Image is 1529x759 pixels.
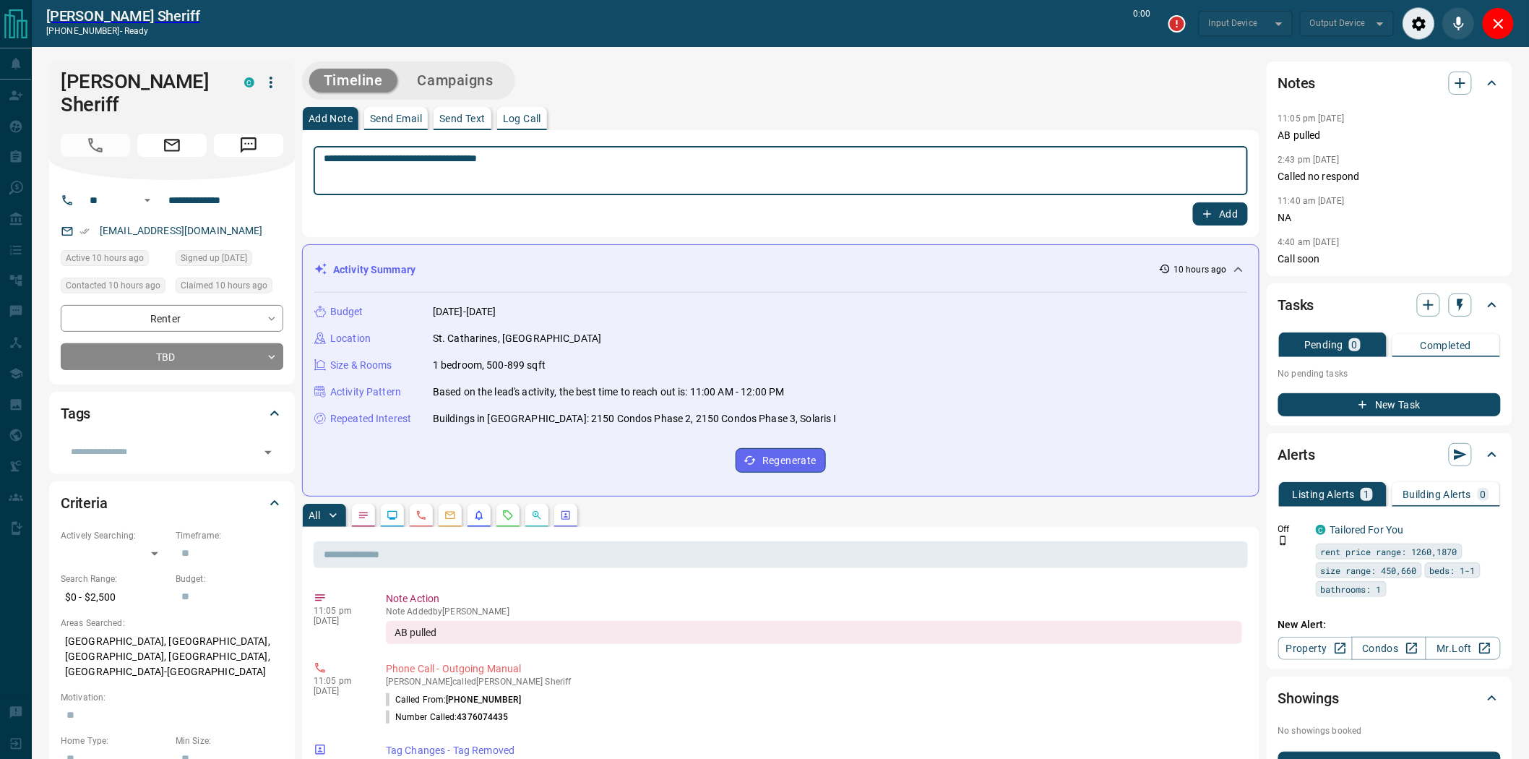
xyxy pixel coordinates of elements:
p: Timeframe: [176,529,283,542]
p: Number Called: [386,711,509,724]
svg: Opportunities [531,510,543,521]
div: Mute [1442,7,1475,40]
p: Call soon [1278,252,1501,267]
span: Claimed 10 hours ago [181,278,267,293]
button: Open [139,192,156,209]
p: Listing Alerts [1293,489,1356,499]
svg: Push Notification Only [1278,536,1288,546]
h2: Criteria [61,492,108,515]
span: ready [124,26,149,36]
div: Tue Jan 07 2025 [176,250,283,270]
p: 0:00 [1134,7,1151,40]
p: Off [1278,523,1307,536]
p: [PERSON_NAME] called [PERSON_NAME] Sheriff [386,677,1242,687]
svg: Emails [444,510,456,521]
span: Message [214,134,283,157]
p: Building Alerts [1403,489,1472,499]
p: AB pulled [1278,128,1501,143]
div: Close [1482,7,1515,40]
a: [PERSON_NAME] Sheriff [46,7,200,25]
div: Renter [61,305,283,332]
p: Motivation: [61,691,283,704]
svg: Agent Actions [560,510,572,521]
span: rent price range: 1260,1870 [1321,544,1457,559]
button: Campaigns [403,69,508,93]
div: Alerts [1278,437,1501,472]
p: Actively Searching: [61,529,168,542]
h2: Alerts [1278,443,1316,466]
p: Search Range: [61,573,168,586]
p: $0 - $2,500 [61,586,168,609]
svg: Requests [502,510,514,521]
div: Mon Aug 18 2025 [61,278,168,298]
span: 4376074435 [457,712,509,722]
div: TBD [61,343,283,370]
p: Activity Pattern [330,385,401,400]
p: 11:05 pm [314,606,364,616]
p: 2:43 pm [DATE] [1278,155,1340,165]
svg: Notes [358,510,369,521]
p: Tag Changes - Tag Removed [386,743,1242,758]
a: Property [1278,637,1353,660]
span: Contacted 10 hours ago [66,278,160,293]
h2: Tasks [1278,293,1314,317]
p: [PHONE_NUMBER] - [46,25,200,38]
p: [DATE] [314,686,364,696]
p: Send Text [439,113,486,124]
a: [EMAIL_ADDRESS][DOMAIN_NAME] [100,225,263,236]
span: bathrooms: 1 [1321,582,1382,596]
p: Completed [1421,340,1472,351]
p: St. Catharines, [GEOGRAPHIC_DATA] [433,331,601,346]
p: [DATE]-[DATE] [433,304,496,320]
p: Log Call [503,113,541,124]
span: Email [137,134,207,157]
svg: Lead Browsing Activity [387,510,398,521]
p: Budget [330,304,363,320]
p: Budget: [176,573,283,586]
p: Home Type: [61,734,168,747]
p: Called no respond [1278,169,1501,184]
p: Areas Searched: [61,617,283,630]
p: New Alert: [1278,617,1501,632]
h1: [PERSON_NAME] Sheriff [61,70,223,116]
button: Add [1193,202,1248,226]
button: Regenerate [736,448,826,473]
div: Mon Aug 18 2025 [61,250,168,270]
div: condos.ca [1316,525,1326,535]
p: 11:05 pm [DATE] [1278,113,1345,124]
div: Mon Aug 18 2025 [176,278,283,298]
span: Signed up [DATE] [181,251,247,265]
svg: Listing Alerts [473,510,485,521]
p: Size & Rooms [330,358,392,373]
div: Criteria [61,486,283,520]
p: 11:05 pm [314,676,364,686]
p: 11:40 am [DATE] [1278,196,1345,206]
p: Send Email [370,113,422,124]
p: Phone Call - Outgoing Manual [386,661,1242,677]
div: Audio Settings [1403,7,1435,40]
div: Tags [61,396,283,431]
a: Tailored For You [1330,524,1404,536]
p: No pending tasks [1278,363,1501,385]
span: Active 10 hours ago [66,251,144,265]
h2: Showings [1278,687,1340,710]
a: Mr.Loft [1426,637,1500,660]
h2: Notes [1278,72,1316,95]
div: Notes [1278,66,1501,100]
p: 0 [1352,340,1358,350]
h2: Tags [61,402,90,425]
p: Based on the lead's activity, the best time to reach out is: 11:00 AM - 12:00 PM [433,385,785,400]
button: Timeline [309,69,397,93]
p: Add Note [309,113,353,124]
p: Note Action [386,591,1242,606]
button: New Task [1278,393,1501,416]
p: 1 bedroom, 500-899 sqft [433,358,546,373]
button: Open [258,442,278,463]
p: Buildings in [GEOGRAPHIC_DATA]: 2150 Condos Phase 2, 2150 Condos Phase 3, Solaris Ⅰ [433,411,837,426]
p: Repeated Interest [330,411,411,426]
p: 0 [1481,489,1486,499]
span: beds: 1-1 [1430,563,1476,578]
p: Pending [1304,340,1343,350]
svg: Email Verified [79,226,90,236]
p: Activity Summary [333,262,415,278]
